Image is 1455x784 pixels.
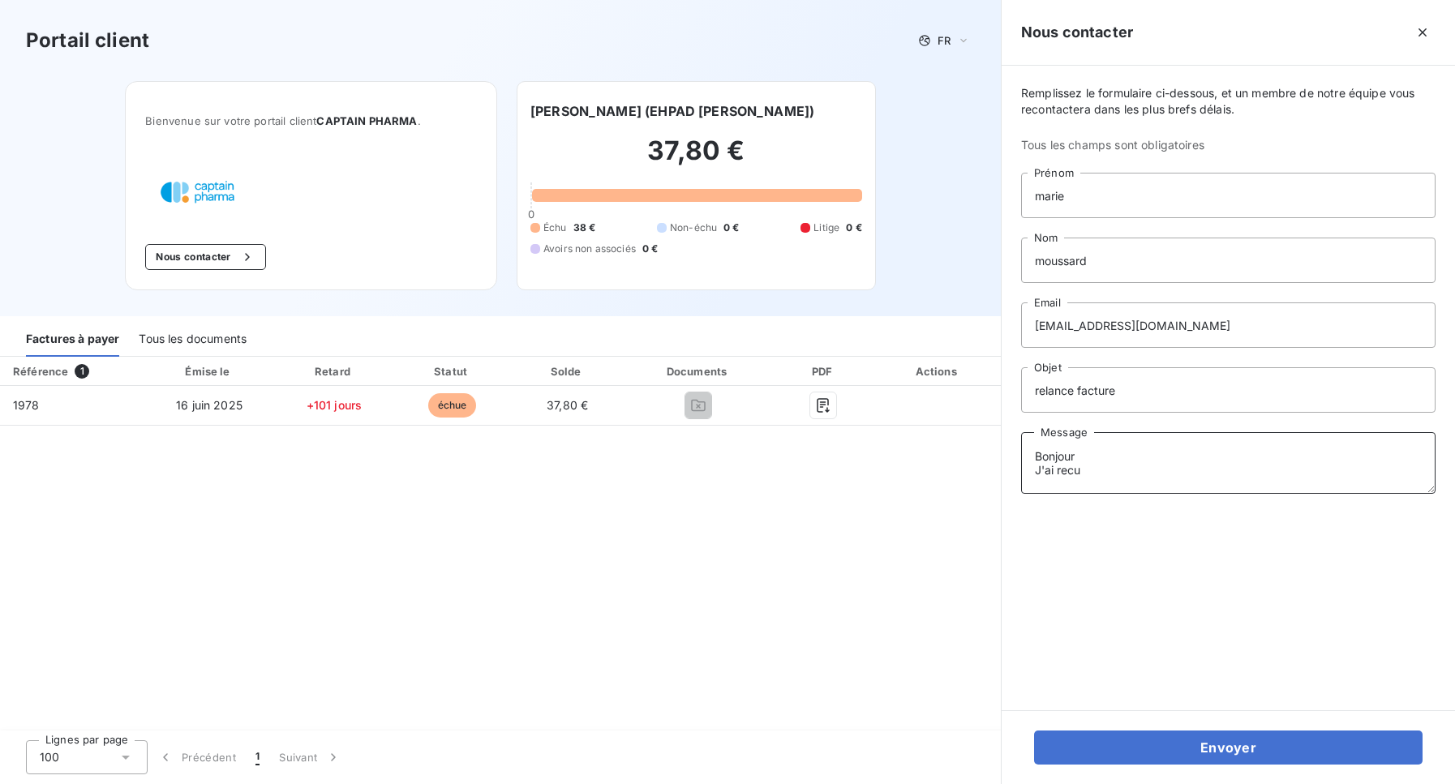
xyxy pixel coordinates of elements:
[246,740,269,774] button: 1
[543,221,567,235] span: Échu
[75,364,89,379] span: 1
[307,398,363,412] span: +101 jours
[26,26,149,55] h3: Portail client
[1021,238,1436,283] input: placeholder
[148,363,271,379] div: Émise le
[397,363,508,379] div: Statut
[1034,730,1423,765] button: Envoyer
[628,363,769,379] div: Documents
[1021,173,1436,218] input: placeholder
[846,221,861,235] span: 0 €
[255,749,260,765] span: 1
[145,166,249,218] img: Company logo
[145,244,265,270] button: Nous contacter
[723,221,739,235] span: 0 €
[269,740,351,774] button: Suivant
[1021,367,1436,413] input: placeholder
[176,398,242,412] span: 16 juin 2025
[277,363,390,379] div: Retard
[813,221,839,235] span: Litige
[642,242,658,256] span: 0 €
[670,221,717,235] span: Non-échu
[428,393,477,418] span: échue
[530,101,814,121] h6: [PERSON_NAME] (EHPAD [PERSON_NAME])
[528,208,534,221] span: 0
[13,365,68,378] div: Référence
[1021,137,1436,153] span: Tous les champs sont obligatoires
[1021,302,1436,348] input: placeholder
[547,398,588,412] span: 37,80 €
[1021,85,1436,118] span: Remplissez le formulaire ci-dessous, et un membre de notre équipe vous recontactera dans les plus...
[775,363,871,379] div: PDF
[1021,432,1436,494] textarea: Bonjour J'ai recu
[139,323,247,357] div: Tous les documents
[148,740,246,774] button: Précédent
[938,34,951,47] span: FR
[543,242,636,256] span: Avoirs non associés
[530,135,862,183] h2: 37,80 €
[145,114,477,127] span: Bienvenue sur votre portail client .
[13,398,40,412] span: 1978
[513,363,620,379] div: Solde
[40,749,59,765] span: 100
[1021,21,1133,44] h5: Nous contacter
[573,221,596,235] span: 38 €
[316,114,417,127] span: CAPTAIN PHARMA
[878,363,998,379] div: Actions
[26,323,119,357] div: Factures à payer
